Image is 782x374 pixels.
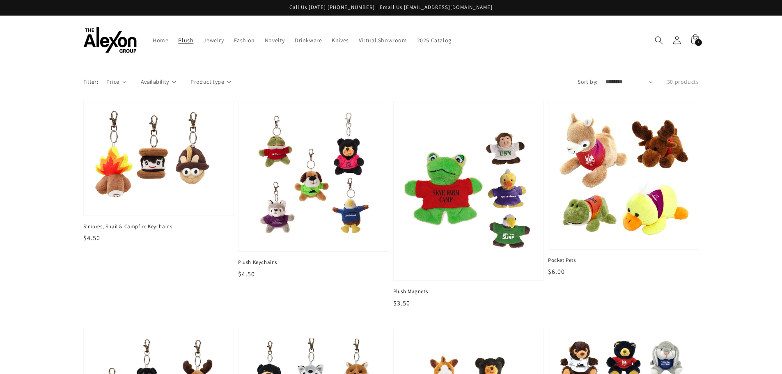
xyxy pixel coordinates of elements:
[106,78,119,86] span: Price
[295,37,322,44] span: Drinkware
[148,32,173,49] a: Home
[106,78,126,86] summary: Price
[141,78,169,86] span: Availability
[260,32,290,49] a: Novelty
[393,101,544,308] a: Plush Magnets Plush Magnets $3.50
[354,32,412,49] a: Virtual Showroom
[229,32,260,49] a: Fashion
[238,270,255,278] span: $4.50
[178,37,193,44] span: Plush
[650,31,668,49] summary: Search
[83,101,234,243] a: S'mores, Snail & Campfire Keychains S'mores, Snail & Campfire Keychains $4.50
[667,78,699,86] p: 30 products
[557,110,690,241] img: Pocket Pets
[548,101,699,277] a: Pocket Pets Pocket Pets $6.00
[141,78,176,86] summary: Availability
[190,78,224,86] span: Product type
[548,267,565,276] span: $6.00
[332,37,349,44] span: Knives
[402,110,536,272] img: Plush Magnets
[393,288,544,295] span: Plush Magnets
[92,110,226,207] img: S'mores, Snail & Campfire Keychains
[548,257,699,264] span: Pocket Pets
[238,101,389,279] a: Plush Keychains Plush Keychains $4.50
[247,110,381,243] img: Plush Keychains
[327,32,354,49] a: Knives
[83,27,137,53] img: The Alexon Group
[83,223,234,230] span: S'mores, Snail & Campfire Keychains
[234,37,255,44] span: Fashion
[153,37,168,44] span: Home
[83,234,100,242] span: $4.50
[417,37,452,44] span: 2025 Catalog
[198,32,229,49] a: Jewelry
[83,78,99,86] p: Filter:
[265,37,285,44] span: Novelty
[173,32,198,49] a: Plush
[578,78,597,86] label: Sort by:
[290,32,327,49] a: Drinkware
[697,39,699,46] span: 1
[359,37,407,44] span: Virtual Showroom
[412,32,456,49] a: 2025 Catalog
[203,37,224,44] span: Jewelry
[238,259,389,266] span: Plush Keychains
[393,299,410,307] span: $3.50
[190,78,231,86] summary: Product type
